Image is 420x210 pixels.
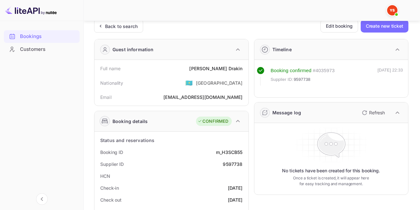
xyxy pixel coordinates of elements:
div: [DATE] 22:33 [377,67,403,86]
div: CONFIRMED [198,118,228,125]
button: Edit booking [320,20,358,33]
div: [EMAIL_ADDRESS][DOMAIN_NAME] [163,94,242,100]
p: Once a ticket is created, it will appear here for easy tracking and management. [290,175,372,187]
div: Full name [100,65,121,72]
a: Customers [4,43,80,55]
div: HCN [100,173,110,179]
div: [GEOGRAPHIC_DATA] [196,80,243,86]
p: Refresh [369,109,385,116]
button: Create new ticket [361,20,408,33]
img: Yandex Support [387,5,397,15]
button: Refresh [358,108,387,118]
div: Check-in [100,185,119,191]
div: # 4035973 [313,67,335,74]
button: Collapse navigation [36,193,48,205]
div: Timeline [272,46,292,53]
div: Customers [20,46,76,53]
div: Guest information [112,46,154,53]
div: m_H3SCB55 [216,149,242,156]
div: [PERSON_NAME] Drakin [189,65,242,72]
div: Customers [4,43,80,56]
div: Booking ID [100,149,123,156]
span: United States [185,77,193,89]
span: Supplier ID: [271,76,293,83]
p: No tickets have been created for this booking. [282,167,380,174]
div: 9597738 [223,161,242,167]
div: Check out [100,196,122,203]
div: Bookings [20,33,76,40]
div: Back to search [105,23,138,30]
div: Supplier ID [100,161,124,167]
div: Booking details [112,118,148,125]
div: Booking confirmed [271,67,312,74]
img: LiteAPI logo [5,5,57,15]
div: [DATE] [228,185,243,191]
div: Nationality [100,80,123,86]
a: Bookings [4,30,80,42]
div: Bookings [4,30,80,43]
div: Status and reservations [100,137,154,144]
div: Message log [272,109,301,116]
div: Email [100,94,112,100]
div: [DATE] [228,196,243,203]
span: 9597738 [294,76,310,83]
